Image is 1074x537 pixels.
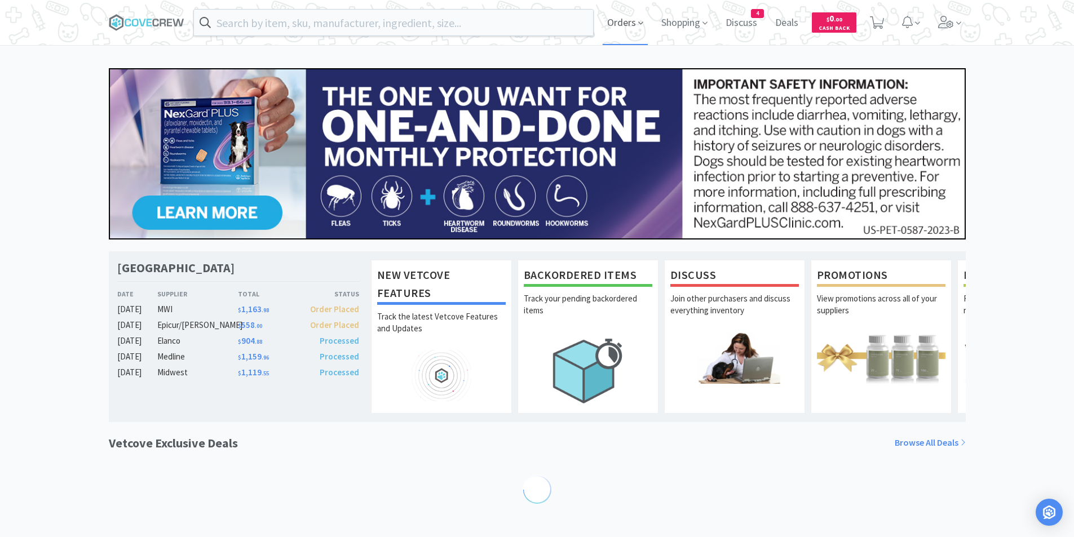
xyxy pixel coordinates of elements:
a: Deals [771,18,803,28]
span: Processed [320,367,359,378]
span: Order Placed [310,304,359,314]
div: Total [238,289,299,299]
img: hero_promotions.png [817,332,945,383]
input: Search by item, sku, manufacturer, ingredient, size... [194,10,594,35]
span: 1,159 [238,351,269,362]
h1: Backordered Items [524,266,652,287]
span: $ [238,307,241,314]
span: Processed [320,351,359,362]
div: Medline [157,350,238,363]
span: $ [238,338,241,345]
a: New Vetcove FeaturesTrack the latest Vetcove Features and Updates [371,260,512,413]
span: Order Placed [310,319,359,330]
div: Date [117,289,158,299]
span: $ [238,354,241,361]
p: Join other purchasers and discuss everything inventory [670,292,799,332]
a: [DATE]Medline$1,159.96Processed [117,350,360,363]
span: . 98 [262,307,269,314]
p: View promotions across all of your suppliers [817,292,945,332]
span: . 96 [262,354,269,361]
a: [DATE]Midwest$1,119.55Processed [117,366,360,379]
h1: [GEOGRAPHIC_DATA] [117,260,235,276]
div: Open Intercom Messenger [1036,499,1063,526]
img: hero_discuss.png [670,332,799,383]
span: . 88 [255,338,262,345]
span: $ [827,16,829,23]
span: 558 [238,319,262,330]
span: $ [238,322,241,330]
div: [DATE] [117,318,158,332]
div: [DATE] [117,303,158,316]
div: MWI [157,303,238,316]
h1: New Vetcove Features [377,266,506,305]
span: 4 [752,10,763,17]
div: [DATE] [117,334,158,348]
span: . 55 [262,370,269,377]
img: hero_feature_roadmap.png [377,350,506,401]
span: $ [238,370,241,377]
span: 904 [238,335,262,346]
h1: Promotions [817,266,945,287]
a: [DATE]MWI$1,163.98Order Placed [117,303,360,316]
a: [DATE]Epicur/[PERSON_NAME]$558.00Order Placed [117,318,360,332]
h1: Discuss [670,266,799,287]
a: $0.00Cash Back [812,7,856,38]
span: . 00 [255,322,262,330]
div: Status [299,289,360,299]
div: Midwest [157,366,238,379]
span: 1,119 [238,367,269,378]
img: 24562ba5414042f391a945fa418716b7_350.jpg [109,68,966,239]
span: 0 [827,13,842,24]
p: Track the latest Vetcove Features and Updates [377,310,506,350]
a: [DATE]Elanco$904.88Processed [117,334,360,348]
a: Backordered ItemsTrack your pending backordered items [518,260,658,413]
h1: Vetcove Exclusive Deals [109,433,238,453]
span: 1,163 [238,304,269,314]
div: Supplier [157,289,238,299]
div: [DATE] [117,350,158,363]
span: Processed [320,335,359,346]
p: Track your pending backordered items [524,292,652,332]
span: . 00 [834,16,842,23]
span: Cash Back [819,25,850,33]
a: DiscussJoin other purchasers and discuss everything inventory [664,260,805,413]
a: PromotionsView promotions across all of your suppliers [811,260,952,413]
a: Browse All Deals [895,436,966,450]
div: Epicur/[PERSON_NAME] [157,318,238,332]
a: Discuss4 [721,18,762,28]
img: hero_backorders.png [524,332,652,409]
div: Elanco [157,334,238,348]
div: [DATE] [117,366,158,379]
